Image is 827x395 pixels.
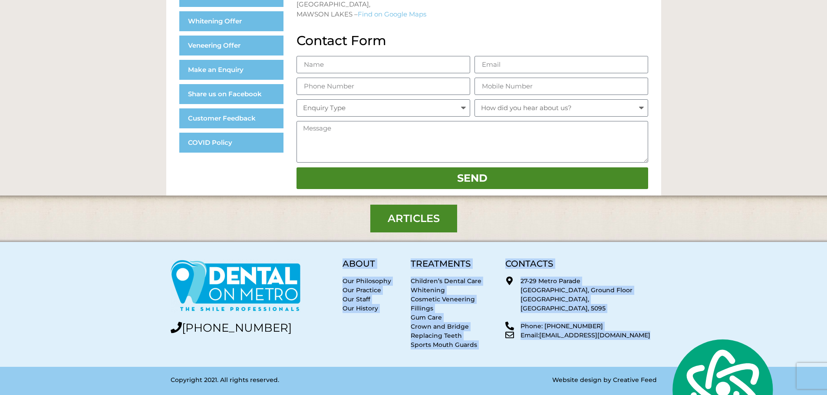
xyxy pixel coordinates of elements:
a: COVID Policy [179,133,283,153]
a: Customer Feedback [179,108,283,128]
a: Whitening Offer [179,11,283,31]
input: Email [474,56,648,73]
img: Dental on Metro [171,259,301,313]
span: Send [457,173,488,183]
a: Make an Enquiry [179,60,283,80]
a: Children’s Dental Care [411,277,481,285]
p: Copyright 2021. All rights reserved. [171,375,409,385]
a: Share us on Facebook [179,84,283,104]
input: Phone Number [297,78,470,95]
a: Cosmetic Veneering [411,295,475,303]
a: Replacing Teeth [411,332,462,340]
p: Email: [EMAIL_ADDRESS][DOMAIN_NAME] [521,331,656,340]
p: Phone: [PHONE_NUMBER] [521,322,656,331]
a: Our Philosophy [343,277,391,285]
a: Whitening [411,286,445,294]
a: Our Practice [343,286,381,294]
a: Sports Mouth Guards [411,341,477,349]
h2: Contact Form [297,34,648,47]
a: Our History [343,304,378,312]
a: Find on Google Maps [358,10,426,18]
a: Gum Care [411,313,442,321]
a: Veneering Offer [179,36,283,55]
p: Website design by Creative Feed [418,375,657,385]
form: Contact Form [297,56,648,193]
p: 27-29 Metro Parade [GEOGRAPHIC_DATA], Ground Floor [GEOGRAPHIC_DATA], [GEOGRAPHIC_DATA], 5095 [521,277,656,313]
h5: ABOUT [343,259,402,268]
h5: TREATMENTS [411,259,497,268]
a: Articles [370,205,457,232]
a: Our Staff [343,295,370,303]
input: Name [297,56,470,73]
input: Mobile Number [474,78,648,95]
span: Articles [388,213,440,224]
button: Send [297,167,648,189]
h5: CONTACTS [505,259,656,268]
a: [PHONE_NUMBER] [171,321,292,335]
a: Fillings [411,304,433,312]
a: Crown and Bridge [411,323,469,330]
